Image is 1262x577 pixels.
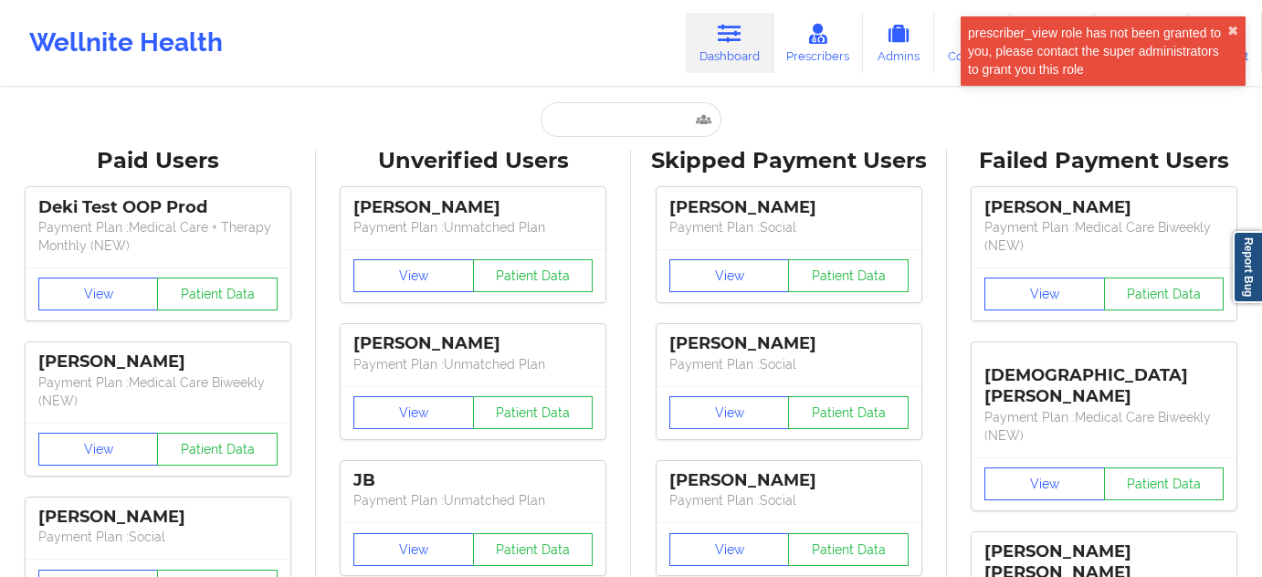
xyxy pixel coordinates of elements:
button: Patient Data [788,396,909,429]
div: [PERSON_NAME] [984,197,1224,218]
div: Paid Users [13,147,303,175]
div: [PERSON_NAME] [38,507,278,528]
button: View [353,396,474,429]
button: View [984,467,1105,500]
button: View [669,396,790,429]
div: JB [353,470,593,491]
button: View [984,278,1105,310]
button: Patient Data [157,278,278,310]
button: Patient Data [1104,467,1225,500]
button: close [1227,24,1238,38]
a: Dashboard [686,13,773,73]
div: [PERSON_NAME] [38,351,278,372]
p: Payment Plan : Unmatched Plan [353,218,593,236]
div: [PERSON_NAME] [669,470,909,491]
div: [PERSON_NAME] [353,333,593,354]
div: Unverified Users [329,147,619,175]
p: Payment Plan : Medical Care Biweekly (NEW) [984,408,1224,445]
button: View [669,259,790,292]
button: View [669,533,790,566]
a: Prescribers [773,13,864,73]
a: Admins [863,13,934,73]
p: Payment Plan : Social [38,528,278,546]
p: Payment Plan : Medical Care Biweekly (NEW) [38,373,278,410]
button: View [38,433,159,466]
a: Report Bug [1233,231,1262,303]
p: Payment Plan : Unmatched Plan [353,355,593,373]
button: Patient Data [473,396,594,429]
button: Patient Data [788,259,909,292]
a: Coaches [934,13,1010,73]
p: Payment Plan : Social [669,218,909,236]
button: View [353,533,474,566]
button: Patient Data [1104,278,1225,310]
p: Payment Plan : Medical Care Biweekly (NEW) [984,218,1224,255]
button: View [353,259,474,292]
div: prescriber_view role has not been granted to you, please contact the super administrators to gran... [968,24,1227,79]
button: Patient Data [473,533,594,566]
div: [PERSON_NAME] [669,333,909,354]
p: Payment Plan : Medical Care + Therapy Monthly (NEW) [38,218,278,255]
div: [PERSON_NAME] [353,197,593,218]
p: Payment Plan : Social [669,355,909,373]
p: Payment Plan : Social [669,491,909,509]
button: Patient Data [157,433,278,466]
div: [DEMOGRAPHIC_DATA][PERSON_NAME] [984,351,1224,407]
div: Deki Test OOP Prod [38,197,278,218]
button: Patient Data [473,259,594,292]
div: [PERSON_NAME] [669,197,909,218]
button: View [38,278,159,310]
div: Skipped Payment Users [644,147,934,175]
div: Failed Payment Users [960,147,1250,175]
p: Payment Plan : Unmatched Plan [353,491,593,509]
button: Patient Data [788,533,909,566]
